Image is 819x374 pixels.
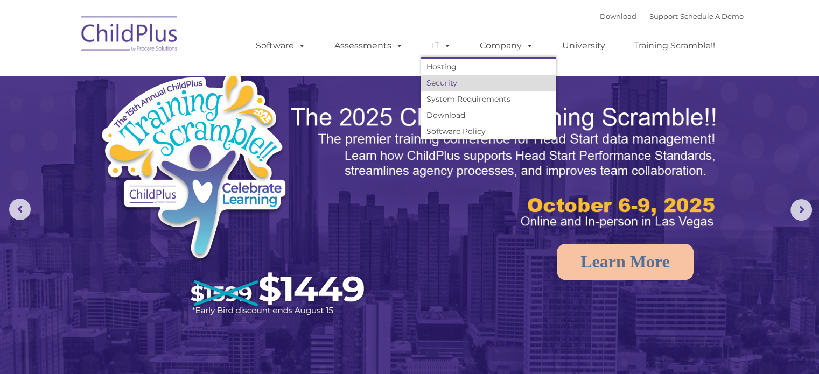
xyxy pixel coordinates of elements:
[421,75,556,91] a: Security
[623,35,726,57] a: Training Scramble!!
[600,12,636,20] a: Download
[421,59,556,75] a: Hosting
[421,107,556,123] a: Download
[421,91,556,107] a: System Requirements
[680,12,744,20] a: Schedule A Demo
[150,115,195,123] span: Phone number
[150,71,183,79] span: Last name
[765,322,819,374] iframe: Chat Widget
[76,9,184,62] img: ChildPlus by Procare Solutions
[551,35,616,57] a: University
[557,244,694,280] a: Learn More
[469,35,544,57] a: Company
[421,123,556,139] a: Software Policy
[245,35,317,57] a: Software
[649,12,678,20] a: Support
[421,35,462,57] a: IT
[324,35,414,57] a: Assessments
[600,12,744,20] font: |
